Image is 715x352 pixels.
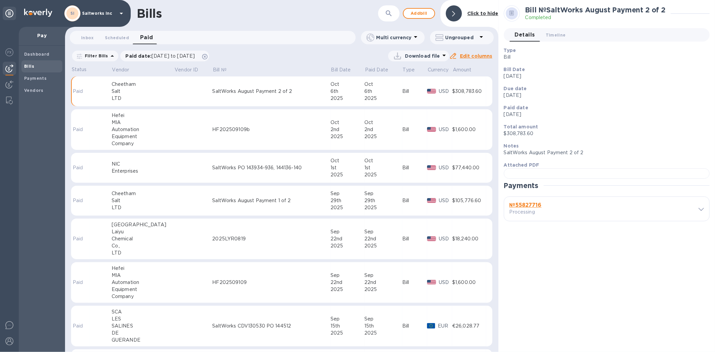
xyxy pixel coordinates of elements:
div: Co., [112,242,174,249]
div: 22nd [331,235,364,242]
b: Paid date [504,105,528,110]
div: Salt [112,197,174,204]
div: 2025 [364,133,402,140]
div: 29th [331,197,364,204]
div: Sep [364,315,402,322]
div: Bill [402,88,427,95]
b: Notes [504,143,519,149]
p: Paid [73,164,88,171]
p: Bill [504,54,704,61]
div: 2025 [331,242,364,249]
div: Company [112,140,174,147]
p: Multi currency [376,34,412,41]
div: Bill [402,197,427,204]
div: DE [112,330,174,337]
div: LTD [112,249,174,256]
div: [GEOGRAPHIC_DATA] [112,221,174,228]
p: Download file [405,53,440,59]
div: Bill [402,235,427,242]
div: Bill [402,164,427,171]
img: USD [427,198,436,203]
p: Amount [453,66,472,73]
div: MIA [112,272,174,279]
div: Sep [331,190,364,197]
div: 2025 [331,204,364,211]
p: USD [439,126,452,133]
img: USD [427,127,436,132]
span: Timeline [546,32,566,39]
div: Oct [331,157,364,164]
div: 22nd [364,279,402,286]
div: Oct [331,81,364,88]
p: USD [439,235,452,242]
div: LTD [112,95,174,102]
div: 2025 [364,171,402,178]
p: Paid Date [365,66,388,73]
div: 2025 [331,286,364,293]
p: Currency [428,66,449,73]
div: 2nd [331,126,364,133]
p: [DATE] [504,73,704,80]
div: HF202509109b [212,126,330,133]
div: €26,028.77 [452,322,486,330]
div: Unpin categories [3,7,16,20]
div: LTD [112,204,174,211]
h1: Bills [137,6,162,20]
p: Paid date : [126,53,198,59]
div: SaltWorks CDV130530 PO 144512 [212,322,330,330]
b: Total amount [504,124,538,129]
p: Paid [73,88,88,95]
div: 29th [364,197,402,204]
button: Addbill [403,8,435,19]
div: 1st [331,164,364,171]
b: Vendors [24,88,44,93]
img: USD [427,236,436,241]
p: Bill Date [331,66,351,73]
div: HF202509109 [212,279,330,286]
p: SaltWorks August Payment 2 of 2 [504,149,704,156]
div: Paid date:[DATE] to [DATE] [120,51,210,61]
p: Ungrouped [445,34,477,41]
span: Amount [453,66,480,73]
p: Vendor ID [175,66,198,73]
div: MIA [112,119,174,126]
span: Scheduled [105,34,129,41]
div: GUERANDE [112,337,174,344]
p: Paid [73,279,88,286]
div: 2025 [331,330,364,337]
span: Paid [140,33,153,42]
p: Processing [510,209,597,216]
span: [DATE] to [DATE] [152,53,195,59]
span: Type [403,66,424,73]
div: $77,440.00 [452,164,486,171]
div: $1,600.00 [452,126,486,133]
div: Sep [364,272,402,279]
div: Bill [402,279,427,286]
b: Due date [504,86,527,91]
p: Pay [24,32,60,39]
p: USD [439,197,452,204]
div: Oct [331,119,364,126]
div: 15th [331,322,364,330]
h2: Bill № SaltWorks August Payment 2 of 2 [525,6,666,14]
div: 2025 [364,204,402,211]
div: 15th [364,322,402,330]
div: 2025 [331,171,364,178]
b: SI [70,11,75,16]
p: Paid [73,322,88,330]
b: Bills [24,64,34,69]
div: 2025 [331,95,364,102]
div: Sep [364,190,402,197]
img: Foreign exchange [5,48,13,56]
div: $18,240.00 [452,235,486,242]
p: Status [72,66,89,73]
h2: Payments [504,181,539,190]
span: Bill Date [331,66,360,73]
p: Bill № [213,66,227,73]
div: SCA [112,308,174,315]
b: № 55827716 [510,202,542,208]
p: [DATE] [504,111,704,118]
div: Sep [331,228,364,235]
p: Paid [73,235,88,242]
